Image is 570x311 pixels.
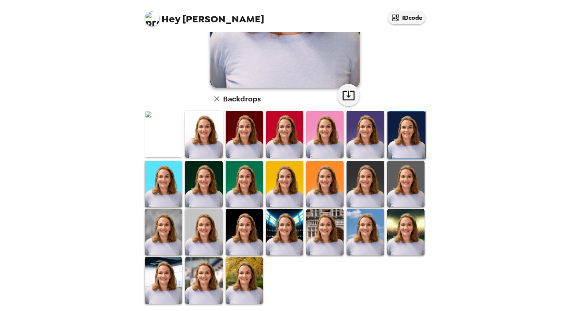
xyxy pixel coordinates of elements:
span: [PERSON_NAME] [145,7,264,24]
img: Original [145,111,182,157]
span: Hey [162,12,180,26]
h6: Backdrops [223,93,261,105]
button: IDcode [388,11,425,24]
img: profile pic [145,11,160,26]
